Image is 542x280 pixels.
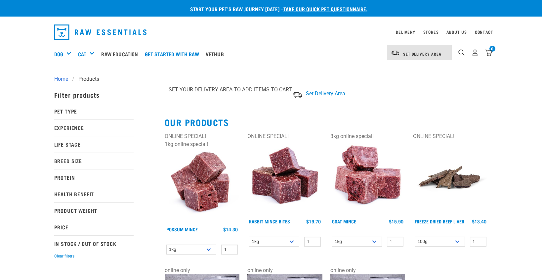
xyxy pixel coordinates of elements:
p: Protein [54,169,134,186]
p: Pet Type [54,103,134,119]
img: Stack Of Freeze Dried Beef Liver For Pets [413,140,488,215]
a: Contact [475,31,493,33]
a: Vethub [204,41,229,67]
div: $14.30 [223,227,238,232]
img: user.png [472,49,479,56]
div: 0 [489,46,495,52]
div: $19.70 [306,219,321,224]
input: 1 [387,237,403,247]
p: In Stock / Out Of Stock [54,235,134,252]
div: 1kg online special! [165,140,240,148]
img: Raw Essentials Logo [54,24,147,40]
a: About Us [446,31,467,33]
span: Home [54,75,68,83]
input: 1 [304,237,321,247]
img: home-icon@2x.png [485,49,492,56]
div: ONLINE SPECIAL! [247,132,322,140]
span: Set Delivery Area [306,90,345,97]
a: Possum Mince [166,228,198,230]
img: 1077 Wild Goat Mince 01 [330,140,405,215]
a: take our quick pet questionnaire. [283,7,367,10]
a: Goat Mince [332,220,356,222]
span: Set Delivery Area [403,53,441,55]
a: Rabbit Mince Bites [249,220,290,222]
img: van-moving.png [292,91,303,98]
p: Life Stage [54,136,134,153]
p: Experience [54,119,134,136]
p: Filter products [54,86,134,103]
input: 1 [221,245,238,255]
img: 1102 Possum Mince 01 [165,148,240,223]
p: Price [54,219,134,235]
a: Cat [78,50,86,58]
div: online only [330,266,405,274]
a: Stores [423,31,439,33]
div: 3kg online special! [330,132,405,140]
a: Delivery [396,31,415,33]
a: Dog [54,50,63,58]
p: Breed Size [54,153,134,169]
p: Health Benefit [54,186,134,202]
img: van-moving.png [391,50,400,56]
nav: breadcrumbs [54,75,488,83]
h2: Our Products [165,117,488,127]
a: Freeze Dried Beef Liver [415,220,464,222]
div: ONLINE SPECIAL! [413,132,488,140]
div: $13.40 [472,219,486,224]
div: online only [165,266,240,274]
nav: dropdown navigation [49,22,493,42]
div: ONLINE SPECIAL! [165,132,240,140]
input: 1 [470,237,486,247]
p: Product Weight [54,202,134,219]
a: Get started with Raw [143,41,204,67]
img: Whole Minced Rabbit Cubes 01 [247,140,322,215]
a: Raw Education [100,41,143,67]
div: online only [247,266,322,274]
img: home-icon-1@2x.png [458,49,465,56]
div: $15.90 [389,219,403,224]
button: Clear filters [54,253,74,259]
a: Home [54,75,72,83]
p: SET YOUR DELIVERY AREA TO ADD ITEMS TO CART [169,86,292,94]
